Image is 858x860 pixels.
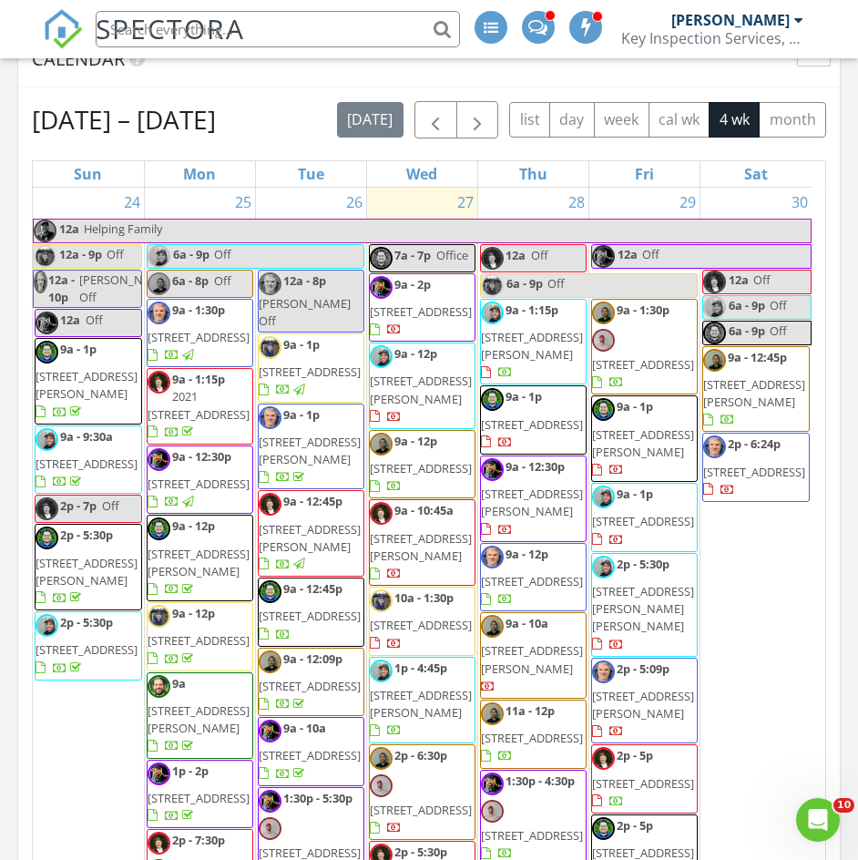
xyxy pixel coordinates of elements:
span: [STREET_ADDRESS][PERSON_NAME][PERSON_NAME] [592,583,694,634]
img: 20250714_154728_2.jpg [370,774,393,797]
span: Office [436,247,468,263]
span: [STREET_ADDRESS] [148,632,250,649]
span: 9a - 1p [617,398,653,415]
a: 9a - 12p [STREET_ADDRESS] [480,543,587,612]
span: 12a - 8p [283,272,326,289]
a: Thursday [516,161,551,187]
img: img_7835_1.png [370,433,393,456]
a: 9a - 12:30p [STREET_ADDRESS] [148,448,250,509]
span: 12a [58,220,80,242]
a: 9a - 12p [STREET_ADDRESS][PERSON_NAME] [147,515,253,601]
a: Friday [631,161,658,187]
img: maribeth_headshot.jpg [481,247,504,270]
a: 9a - 12p [STREET_ADDRESS][PERSON_NAME] [148,517,250,597]
span: 9a - 2p [394,276,431,292]
img: a1db0a8f625f48f393bd57470bd4aab5.jpeg [370,589,393,612]
span: [STREET_ADDRESS] [481,573,583,589]
span: 2p - 5:30p [617,556,669,572]
img: jose.jpg [481,388,504,411]
span: 2p - 5:30p [60,614,113,630]
a: 2p - 5:09p [STREET_ADDRESS][PERSON_NAME] [591,658,698,744]
span: 9a - 12:45p [283,580,342,597]
span: [STREET_ADDRESS] [481,730,583,746]
img: maribeth_headshot.jpg [703,271,726,293]
img: jose.jpg [592,817,615,840]
img: photo_20210917_152200.jpg [148,763,170,785]
a: 9a - 1p [STREET_ADDRESS] [258,333,364,403]
a: 9a - 12p [STREET_ADDRESS] [369,430,475,499]
span: 6a - 9p [728,322,766,344]
img: photo_20210917_152200.jpg [259,790,281,813]
img: jose.jpg [36,341,58,363]
a: 9a - 1p [STREET_ADDRESS][PERSON_NAME] [36,341,138,420]
img: jose.jpg [370,247,393,270]
span: [STREET_ADDRESS][PERSON_NAME] [148,702,250,736]
span: Off [214,272,231,289]
a: 9a - 2p [STREET_ADDRESS] [369,273,475,343]
button: Next [456,101,499,138]
img: img_7835_1.png [703,349,726,372]
img: img_20250218_1029143333333333333.jpg [259,406,281,429]
span: [STREET_ADDRESS] [36,641,138,658]
span: [PERSON_NAME] Off [79,271,171,305]
a: 2p - 5:30p [STREET_ADDRESS][PERSON_NAME] [36,527,138,606]
span: 12a [506,247,526,263]
img: photo_20210917_152200.jpg [259,720,281,742]
a: 9a [STREET_ADDRESS][PERSON_NAME] [147,672,253,759]
span: [STREET_ADDRESS][PERSON_NAME] [481,642,583,676]
img: photo_20210917_152200.jpg [592,245,615,268]
a: 9a - 1p [STREET_ADDRESS][PERSON_NAME] [592,398,694,477]
div: Key Inspection Services, LLC [621,29,803,47]
span: [STREET_ADDRESS] [148,476,250,492]
img: image.jpg [370,345,393,368]
img: maribeth_headshot.jpg [36,497,58,520]
span: Off [107,246,124,262]
a: 9a - 10a [STREET_ADDRESS] [259,720,361,781]
span: 9a - 10a [283,720,326,736]
span: Off [102,497,119,514]
span: 2p - 5p [617,747,653,763]
img: a1db0a8f625f48f393bd57470bd4aab5.jpeg [34,245,56,268]
img: img_20250218_1029143333333333333.jpg [703,435,726,458]
span: 9a - 12:45p [728,349,787,365]
button: Previous [414,101,457,138]
a: 9a - 12:45p [STREET_ADDRESS][PERSON_NAME] [702,346,810,433]
span: [STREET_ADDRESS] [259,363,361,380]
button: [DATE] [337,102,403,138]
a: 9a - 12p [STREET_ADDRESS] [148,605,250,666]
a: 9a - 1:15p 2021 [STREET_ADDRESS] [147,368,253,445]
a: 9a - 1:30p [STREET_ADDRESS] [148,302,250,363]
span: 10 [833,798,854,813]
a: 9a - 1p [STREET_ADDRESS][PERSON_NAME] [35,338,142,425]
span: [STREET_ADDRESS] [36,456,138,472]
a: 9a - 10a [STREET_ADDRESS][PERSON_NAME] [480,612,587,699]
span: 2p - 7p [60,497,97,514]
iframe: Intercom live chat [796,798,840,842]
span: [STREET_ADDRESS] [370,617,472,633]
a: 9a - 10:45a [STREET_ADDRESS][PERSON_NAME] [369,499,475,586]
span: 9a - 12p [172,517,215,534]
a: Go to August 27, 2025 [454,188,477,217]
a: Tuesday [294,161,328,187]
img: jose.jpg [703,322,726,344]
span: 9a - 1p [283,336,320,353]
img: The Best Home Inspection Software - Spectora [43,9,83,49]
a: 9a - 1:15p [STREET_ADDRESS][PERSON_NAME] [480,299,587,385]
span: [STREET_ADDRESS] [148,790,250,806]
img: image.jpg [36,428,58,451]
a: 9a - 1:30p [STREET_ADDRESS] [592,302,694,391]
a: 9a - 12:30p [STREET_ADDRESS] [147,445,253,515]
a: Go to August 29, 2025 [676,188,700,217]
a: 9a - 12:30p [STREET_ADDRESS][PERSON_NAME] [481,458,583,537]
a: 2p - 5p [STREET_ADDRESS] [591,744,698,814]
span: 9a - 12p [394,345,437,362]
a: 11a - 12p [STREET_ADDRESS] [481,702,583,763]
a: 9a - 12:30p [STREET_ADDRESS][PERSON_NAME] [480,456,587,542]
img: jose.jpg [259,580,281,603]
span: [STREET_ADDRESS] [259,747,361,763]
a: 9a - 1:15p 2021 [STREET_ADDRESS] [148,371,250,440]
span: 9a - 1:30p [172,302,225,318]
span: Off [86,312,103,328]
img: img_20250218_1029143333333333333.jpg [592,660,615,683]
a: 9a - 12p [STREET_ADDRESS][PERSON_NAME] [369,343,475,429]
